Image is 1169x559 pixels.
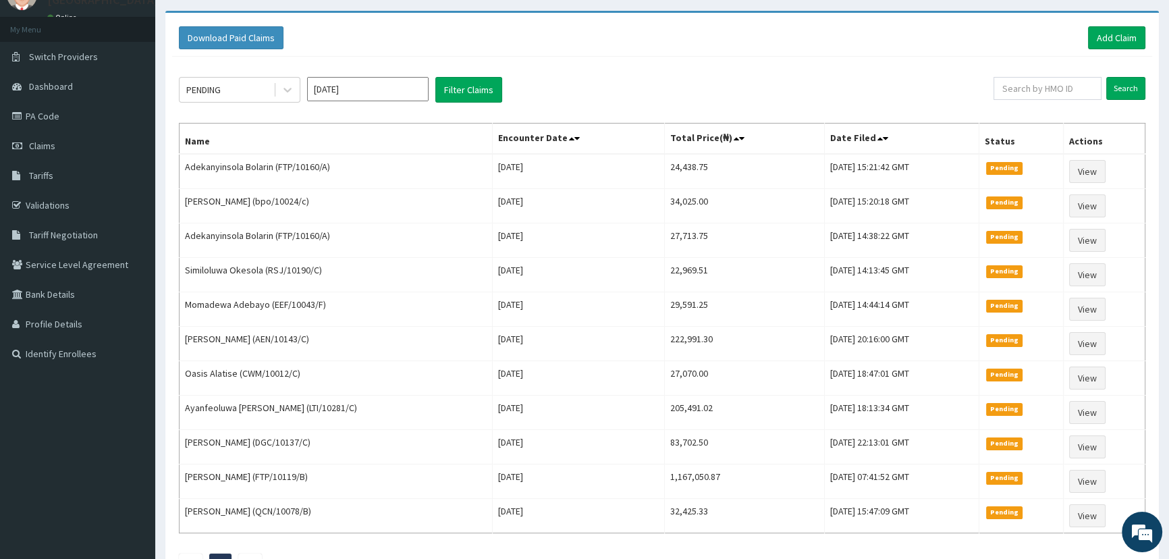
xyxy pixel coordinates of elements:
[1069,332,1106,355] a: View
[180,361,493,396] td: Oasis Alatise (CWM/10012/C)
[186,83,221,97] div: PENDING
[825,499,979,533] td: [DATE] 15:47:09 GMT
[180,258,493,292] td: Similoluwa Okesola (RSJ/10190/C)
[986,506,1023,518] span: Pending
[1069,160,1106,183] a: View
[492,124,665,155] th: Encounter Date
[1069,229,1106,252] a: View
[1069,504,1106,527] a: View
[1069,298,1106,321] a: View
[492,223,665,258] td: [DATE]
[307,77,429,101] input: Select Month and Year
[665,292,825,327] td: 29,591.25
[986,196,1023,209] span: Pending
[180,154,493,189] td: Adekanyinsola Bolarin (FTP/10160/A)
[47,13,80,22] a: Online
[986,265,1023,277] span: Pending
[825,430,979,464] td: [DATE] 22:13:01 GMT
[492,292,665,327] td: [DATE]
[665,223,825,258] td: 27,713.75
[492,396,665,430] td: [DATE]
[986,472,1023,484] span: Pending
[665,361,825,396] td: 27,070.00
[180,292,493,327] td: Momadewa Adebayo (EEF/10043/F)
[665,327,825,361] td: 222,991.30
[180,499,493,533] td: [PERSON_NAME] (QCN/10078/B)
[435,77,502,103] button: Filter Claims
[1069,435,1106,458] a: View
[665,499,825,533] td: 32,425.33
[665,430,825,464] td: 83,702.50
[986,162,1023,174] span: Pending
[994,77,1102,100] input: Search by HMO ID
[665,464,825,499] td: 1,167,050.87
[29,229,98,241] span: Tariff Negotiation
[492,499,665,533] td: [DATE]
[29,169,53,182] span: Tariffs
[492,154,665,189] td: [DATE]
[180,430,493,464] td: [PERSON_NAME] (DGC/10137/C)
[825,327,979,361] td: [DATE] 20:16:00 GMT
[1069,367,1106,390] a: View
[986,300,1023,312] span: Pending
[492,258,665,292] td: [DATE]
[1106,77,1145,100] input: Search
[986,369,1023,381] span: Pending
[825,292,979,327] td: [DATE] 14:44:14 GMT
[665,154,825,189] td: 24,438.75
[179,26,283,49] button: Download Paid Claims
[665,124,825,155] th: Total Price(₦)
[825,464,979,499] td: [DATE] 07:41:52 GMT
[78,170,186,307] span: We're online!
[492,361,665,396] td: [DATE]
[1069,263,1106,286] a: View
[7,369,257,416] textarea: Type your message and hit 'Enter'
[825,223,979,258] td: [DATE] 14:38:22 GMT
[29,51,98,63] span: Switch Providers
[492,189,665,223] td: [DATE]
[180,124,493,155] th: Name
[1088,26,1145,49] a: Add Claim
[986,403,1023,415] span: Pending
[825,396,979,430] td: [DATE] 18:13:34 GMT
[825,258,979,292] td: [DATE] 14:13:45 GMT
[180,464,493,499] td: [PERSON_NAME] (FTP/10119/B)
[825,124,979,155] th: Date Filed
[180,396,493,430] td: Ayanfeoluwa [PERSON_NAME] (LTI/10281/C)
[665,396,825,430] td: 205,491.02
[221,7,254,39] div: Minimize live chat window
[665,189,825,223] td: 34,025.00
[986,437,1023,450] span: Pending
[665,258,825,292] td: 22,969.51
[825,154,979,189] td: [DATE] 15:21:42 GMT
[492,430,665,464] td: [DATE]
[70,76,227,93] div: Chat with us now
[492,464,665,499] td: [DATE]
[986,231,1023,243] span: Pending
[29,80,73,92] span: Dashboard
[180,223,493,258] td: Adekanyinsola Bolarin (FTP/10160/A)
[979,124,1063,155] th: Status
[1069,194,1106,217] a: View
[180,189,493,223] td: [PERSON_NAME] (bpo/10024/c)
[25,68,55,101] img: d_794563401_company_1708531726252_794563401
[1063,124,1145,155] th: Actions
[986,334,1023,346] span: Pending
[1069,470,1106,493] a: View
[825,189,979,223] td: [DATE] 15:20:18 GMT
[492,327,665,361] td: [DATE]
[825,361,979,396] td: [DATE] 18:47:01 GMT
[1069,401,1106,424] a: View
[29,140,55,152] span: Claims
[180,327,493,361] td: [PERSON_NAME] (AEN/10143/C)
